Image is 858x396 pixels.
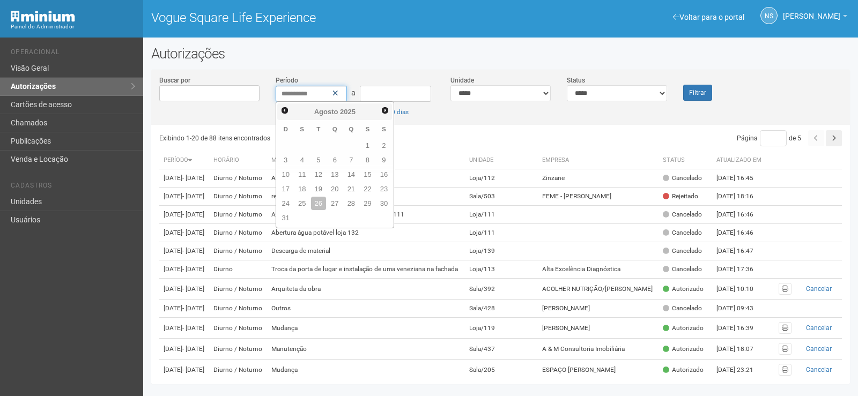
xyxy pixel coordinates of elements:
td: Diurno / Noturno [209,188,267,206]
td: [DATE] 16:39 [712,318,771,339]
a: 2 [376,139,392,152]
span: Anterior [280,106,289,115]
a: 30 dias [388,108,409,116]
td: Diurno / Noturno [209,224,267,242]
a: Anterior [278,104,291,117]
td: Diurno / Noturno [209,318,267,339]
a: 21 [344,182,359,196]
h1: Vogue Square Life Experience [151,11,493,25]
td: FEME - [PERSON_NAME] [538,188,659,206]
a: 10 [278,168,293,181]
div: Cancelado [663,265,702,274]
span: Quarta [332,125,337,132]
a: 13 [327,168,343,181]
span: a [351,88,356,97]
a: 23 [376,182,392,196]
td: [DATE] 23:21 [712,360,771,380]
span: - [DATE] [182,265,204,273]
th: Status [659,152,712,169]
a: 24 [278,197,293,210]
a: 16 [376,168,392,181]
td: [DATE] [159,169,209,188]
a: 7 [344,153,359,167]
td: [DATE] 16:45 [712,169,771,188]
div: Autorizado [663,365,704,375]
button: Filtrar [683,85,712,101]
div: Painel do Administrador [11,22,135,32]
td: [DATE] 18:16 [712,188,771,206]
td: [DATE] 17:36 [712,260,771,279]
td: [DATE] 16:46 [712,224,771,242]
a: 6 [327,153,343,167]
td: [DATE] [159,339,209,360]
a: 17 [278,182,293,196]
td: Alta Excelência Diagnóstica [538,260,659,279]
a: 14 [344,168,359,181]
span: - [DATE] [182,174,204,182]
td: Troca da porta de lugar e instalação de uma veneziana na fachada [267,260,465,279]
td: [DATE] [159,224,209,242]
a: 9 [376,153,392,167]
td: Arquiteta da obra [267,279,465,300]
span: 2025 [340,108,356,116]
label: Status [567,76,585,85]
td: Sala/437 [465,339,538,360]
td: Diurno / Noturno [209,339,267,360]
td: Outros [267,300,465,318]
td: Diurno / Noturno [209,169,267,188]
a: 1 [360,139,375,152]
span: Quinta [349,125,353,132]
td: Sala/205 [465,360,538,380]
div: Exibindo 1-20 de 88 itens encontrados [159,130,501,146]
span: Terça [316,125,320,132]
div: Autorizado [663,285,704,294]
span: Sábado [382,125,386,132]
td: [DATE] [159,300,209,318]
button: Cancelar [800,322,838,334]
th: Unidade [465,152,538,169]
th: Motivo [267,152,465,169]
td: [DATE] 18:07 [712,339,771,360]
td: Loja/111 [465,206,538,224]
td: Diurno / Noturno [209,279,267,300]
td: [DATE] [159,318,209,339]
a: 5 [311,153,327,167]
th: Horário [209,152,267,169]
span: - [DATE] [182,324,204,332]
a: 3 [278,153,293,167]
td: ACESSO DE CAÇAMBA [267,169,465,188]
div: Cancelado [663,210,702,219]
td: [DATE] [159,242,209,260]
label: Unidade [450,76,474,85]
th: Atualizado em [712,152,771,169]
td: ESPAÇO [PERSON_NAME] [538,360,659,380]
td: Zinzane [538,169,659,188]
a: 22 [360,182,375,196]
a: 27 [327,197,343,210]
span: Nicolle Silva [783,2,840,20]
img: Minium [11,11,75,22]
td: [PERSON_NAME] [538,318,659,339]
td: Sala/503 [465,188,538,206]
td: Diurno / Noturno [209,300,267,318]
a: 11 [294,168,310,181]
a: Próximo [379,104,391,117]
a: 8 [360,153,375,167]
td: Diurno / Noturno [209,206,267,224]
td: [DATE] 10:10 [712,279,771,300]
a: [PERSON_NAME] [783,13,847,22]
div: Cancelado [663,228,702,237]
div: Rejeitado [663,192,698,201]
a: 4 [294,153,310,167]
td: Loja/113 [465,260,538,279]
td: [DATE] 09:43 [712,300,771,318]
span: - [DATE] [182,304,204,312]
td: [DATE] [159,260,209,279]
span: Segunda [300,125,304,132]
td: [DATE] [159,188,209,206]
span: - [DATE] [182,229,204,236]
div: Cancelado [663,304,702,313]
button: Cancelar [800,283,838,295]
a: 31 [278,211,293,225]
a: 30 [376,197,392,210]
